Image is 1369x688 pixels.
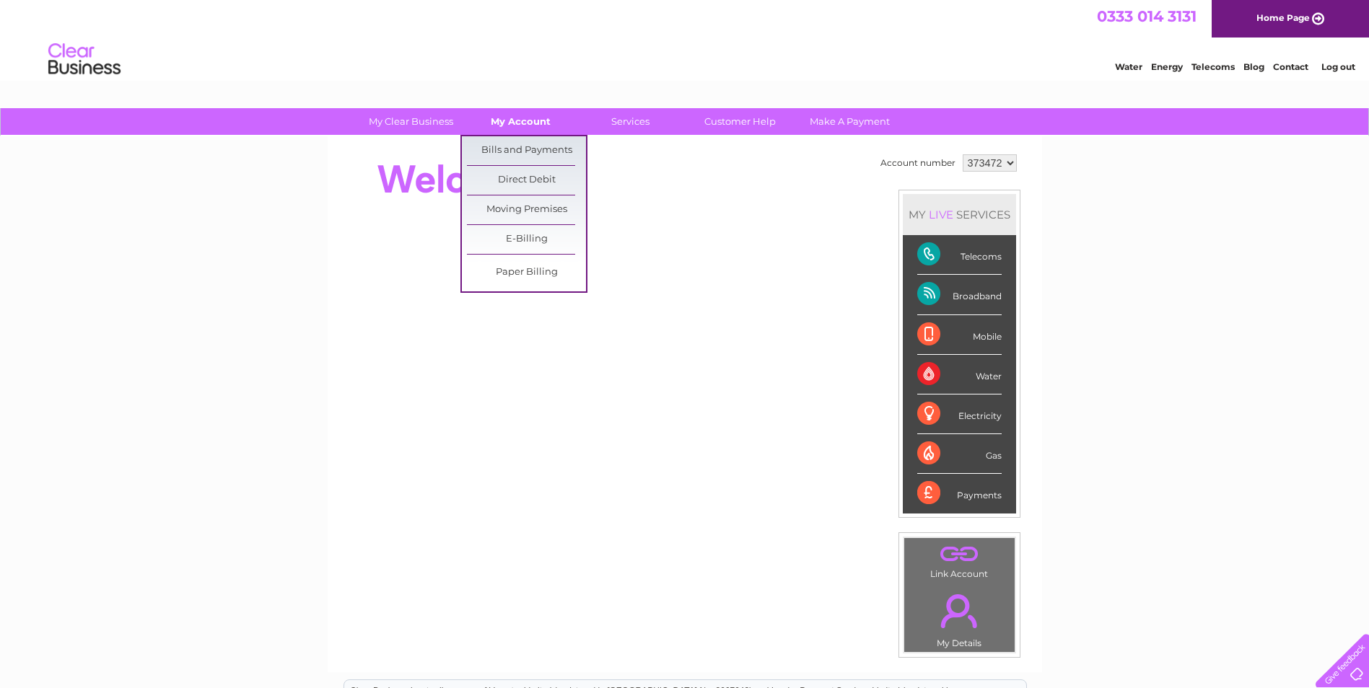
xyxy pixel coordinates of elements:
[904,537,1015,583] td: Link Account
[1321,61,1355,72] a: Log out
[681,108,800,135] a: Customer Help
[1151,61,1183,72] a: Energy
[908,542,1011,567] a: .
[351,108,471,135] a: My Clear Business
[467,195,586,224] a: Moving Premises
[48,38,121,81] img: logo.png
[467,136,586,165] a: Bills and Payments
[877,151,959,175] td: Account number
[917,394,1002,434] div: Electricity
[467,166,586,195] a: Direct Debit
[790,108,909,135] a: Make A Payment
[917,315,1002,355] div: Mobile
[344,8,1026,70] div: Clear Business is a trading name of Verastar Limited (registered in [GEOGRAPHIC_DATA] No. 3667643...
[467,225,586,254] a: E-Billing
[917,355,1002,394] div: Water
[1243,61,1264,72] a: Blog
[904,582,1015,653] td: My Details
[917,235,1002,275] div: Telecoms
[917,434,1002,474] div: Gas
[903,194,1016,235] div: MY SERVICES
[908,586,1011,636] a: .
[917,275,1002,314] div: Broadband
[467,258,586,287] a: Paper Billing
[1115,61,1142,72] a: Water
[1273,61,1308,72] a: Contact
[917,474,1002,513] div: Payments
[1097,7,1197,25] a: 0333 014 3131
[1191,61,1235,72] a: Telecoms
[571,108,690,135] a: Services
[926,208,956,221] div: LIVE
[461,108,580,135] a: My Account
